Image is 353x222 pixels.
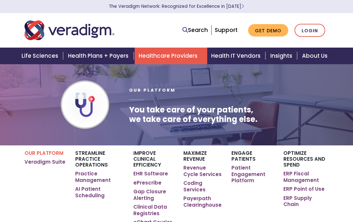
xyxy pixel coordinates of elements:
[135,48,207,64] a: Healthcare Providers
[183,180,222,193] a: Coding Services
[109,3,244,9] a: The Veradigm Network: Recognized for Excellence in [DATE]Learn More
[298,48,335,64] a: About Us
[75,170,124,183] a: Practice Management
[266,48,298,64] a: Insights
[64,48,134,64] a: Health Plans + Payers
[248,24,288,37] a: Get Demo
[129,87,176,93] span: Our Platform
[18,48,64,64] a: Life Sciences
[183,165,222,177] a: Revenue Cycle Services
[183,195,222,208] a: Payerpath Clearinghouse
[294,24,325,37] a: Login
[215,26,238,34] a: Support
[283,195,328,208] a: ERP Supply Chain
[75,186,124,199] a: AI Patient Scheduling
[133,180,161,186] a: ePrescribe
[241,3,244,9] span: Learn More
[133,204,174,216] a: Clinical Data Registries
[129,105,258,124] h1: You take care of your patients, we take care of everything else.
[25,159,65,165] a: Veradigm Suite
[133,188,174,201] a: Gap Closure Alerting
[283,170,328,183] a: ERP Fiscal Management
[182,26,208,35] a: Search
[25,20,114,41] img: Veradigm logo
[231,165,274,184] a: Patient Engagement Platform
[207,48,266,64] a: Health IT Vendors
[133,170,168,177] a: EHR Software
[283,186,325,192] a: ERP Point of Use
